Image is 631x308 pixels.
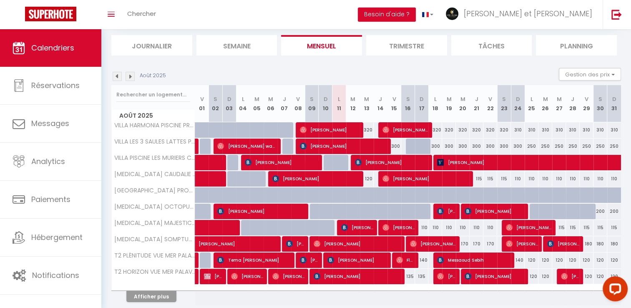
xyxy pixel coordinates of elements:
div: 300 [497,139,511,154]
abbr: L [434,95,437,103]
li: Trimestre [366,35,447,56]
div: 135 [401,269,415,284]
div: 110 [442,220,456,235]
span: [PERSON_NAME] [327,252,387,268]
abbr: D [227,95,231,103]
th: 25 [525,85,538,122]
th: 01 [195,85,209,122]
th: 21 [470,85,483,122]
div: 120 [525,252,538,268]
span: [PERSON_NAME] [547,236,579,252]
div: 120 [593,252,607,268]
div: 180 [593,236,607,252]
div: 300 [428,139,442,154]
span: [PERSON_NAME] [506,220,552,235]
span: Chercher [127,9,156,18]
button: Besoin d'aide ? [358,8,416,22]
abbr: V [200,95,204,103]
span: Messaoud Sebih [437,252,510,268]
span: [PERSON_NAME] wants [217,138,277,154]
button: Afficher plus [126,291,176,302]
th: 11 [332,85,346,122]
span: [PERSON_NAME] [314,236,401,252]
span: [PERSON_NAME] [199,232,314,247]
abbr: D [420,95,424,103]
div: 135 [415,269,429,284]
th: 08 [291,85,305,122]
div: 110 [525,171,538,187]
li: Tâches [451,35,532,56]
abbr: D [612,95,616,103]
th: 05 [250,85,264,122]
span: [PERSON_NAME] [465,203,524,219]
span: [PERSON_NAME] [231,268,263,284]
div: 250 [593,139,607,154]
th: 15 [387,85,401,122]
div: 200 [593,204,607,219]
span: [PERSON_NAME] [561,268,579,284]
div: 320 [360,122,374,138]
abbr: V [392,95,396,103]
div: 300 [387,139,401,154]
abbr: J [379,95,382,103]
span: [PERSON_NAME] [465,268,524,284]
div: 250 [566,139,580,154]
span: [MEDICAL_DATA] MAJESTIC CENTRE VILLE ​[GEOGRAPHIC_DATA] [113,220,196,226]
div: 320 [456,122,470,138]
abbr: M [254,95,259,103]
th: 06 [264,85,277,122]
th: 16 [401,85,415,122]
th: 13 [360,85,374,122]
th: 18 [428,85,442,122]
th: 04 [236,85,250,122]
abbr: M [556,95,561,103]
img: ... [446,8,458,20]
div: 300 [511,139,525,154]
div: 320 [470,122,483,138]
abbr: M [460,95,465,103]
span: VILLA LES 3 SAULES LATTES PROCHE [GEOGRAPHIC_DATA] ET PLAGES [113,139,196,145]
abbr: J [571,95,574,103]
iframe: LiveChat chat widget [596,273,631,308]
div: 300 [470,139,483,154]
div: 310 [580,122,593,138]
div: 115 [552,220,566,235]
div: 110 [538,171,552,187]
span: [PERSON_NAME] [300,122,359,138]
span: [PERSON_NAME] [382,171,470,187]
div: 300 [483,139,497,154]
span: Fleur Henno [396,252,415,268]
div: 115 [483,171,497,187]
span: Analytics [31,156,65,167]
img: logout [611,9,622,20]
div: 310 [511,122,525,138]
div: 115 [607,220,621,235]
span: [PERSON_NAME] [382,122,428,138]
div: 110 [511,171,525,187]
th: 20 [456,85,470,122]
div: 120 [580,252,593,268]
span: VILLA HARMONIA PISCINE PROCHE [GEOGRAPHIC_DATA] ET PLAGES [113,122,196,129]
span: Hébergement [31,232,83,242]
abbr: L [530,95,533,103]
div: 110 [607,171,621,187]
div: 110 [552,171,566,187]
span: [PERSON_NAME] [437,203,455,219]
div: 110 [470,220,483,235]
div: 250 [607,139,621,154]
span: [PERSON_NAME] et [PERSON_NAME] [464,8,592,19]
span: [PERSON_NAME] [272,171,359,187]
th: 24 [511,85,525,122]
div: 120 [593,269,607,284]
th: 03 [222,85,236,122]
span: [PERSON_NAME] [286,236,304,252]
span: Notifications [32,270,79,280]
div: 110 [415,220,429,235]
div: 310 [525,122,538,138]
div: 140 [415,252,429,268]
div: 310 [566,122,580,138]
div: 250 [525,139,538,154]
abbr: S [598,95,602,103]
span: T2 HORIZON VUE MER PALAVAS [113,269,196,275]
th: 22 [483,85,497,122]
